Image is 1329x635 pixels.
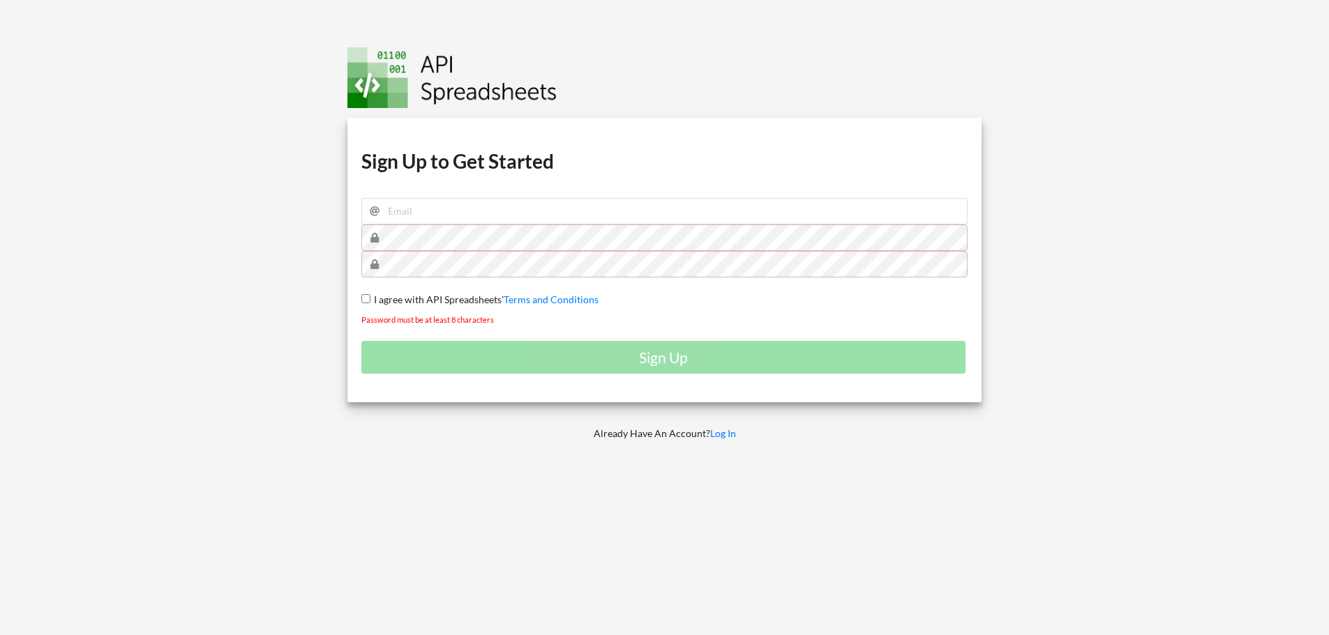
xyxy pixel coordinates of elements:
[361,148,968,174] h1: Sign Up to Get Started
[370,293,504,305] span: I agree with API Spreadsheets'
[504,293,599,305] a: Terms and Conditions
[338,427,992,441] p: Already Have An Account?
[361,315,494,324] small: Password must be at least 8 characters
[347,47,557,108] img: Logo.png
[361,198,968,224] input: Email
[710,427,736,439] a: Log In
